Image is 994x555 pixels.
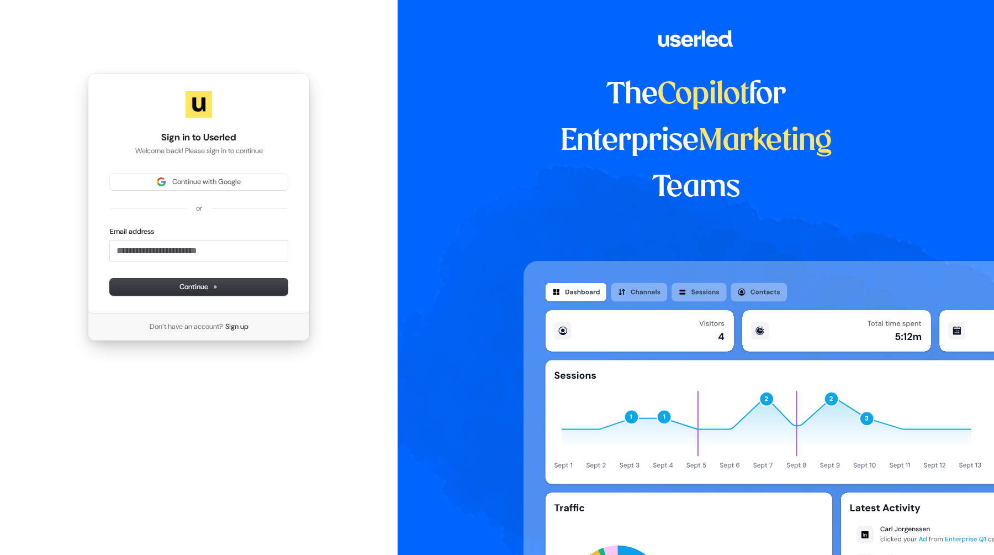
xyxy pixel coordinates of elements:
[150,322,223,332] span: Don’t have an account?
[110,227,154,237] label: Email address
[225,322,248,332] a: Sign up
[524,72,869,211] h1: The for Enterprise Teams
[179,282,218,292] span: Continue
[110,279,288,295] button: Continue
[186,91,212,118] img: Userled
[196,203,202,213] p: or
[110,174,288,190] button: Sign in with GoogleContinue with Google
[699,127,832,156] span: Marketing
[110,146,288,156] p: Welcome back! Please sign in to continue
[658,81,749,109] span: Copilot
[157,177,166,186] img: Sign in with Google
[172,177,241,187] span: Continue with Google
[110,131,288,144] h1: Sign in to Userled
